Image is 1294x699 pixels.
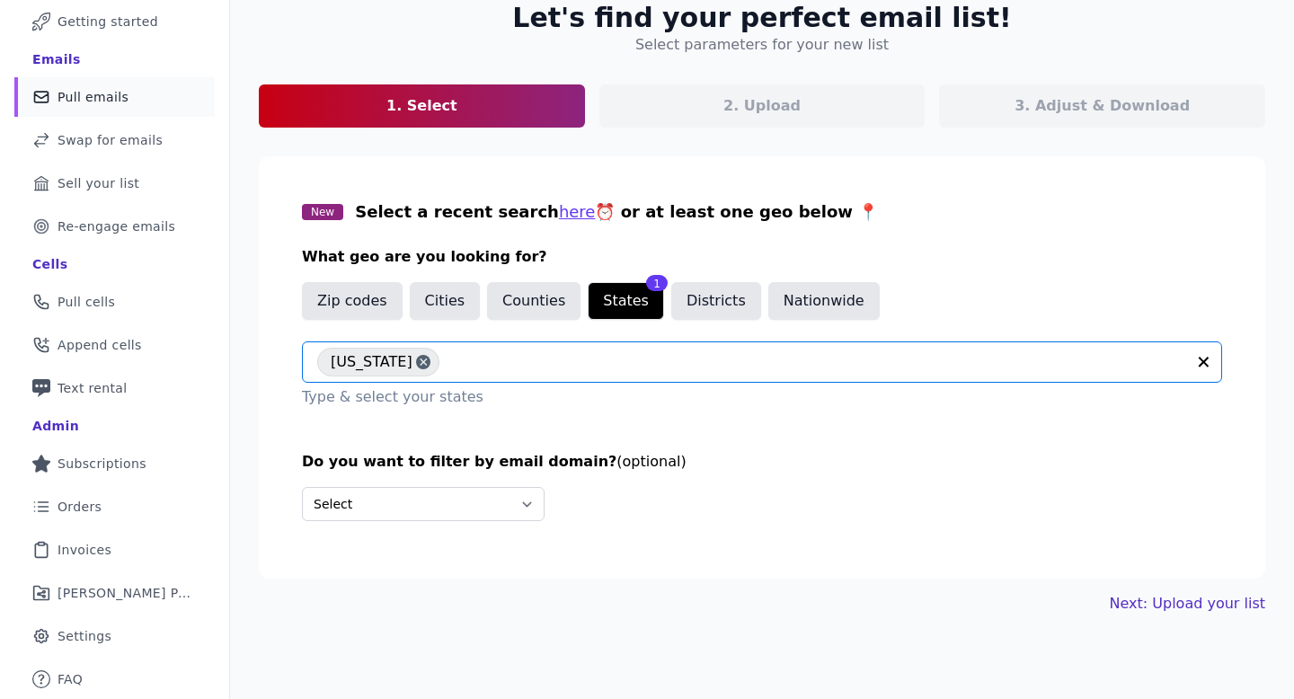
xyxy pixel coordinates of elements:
[58,174,139,192] span: Sell your list
[559,199,596,225] button: here
[58,455,146,473] span: Subscriptions
[14,120,215,160] a: Swap for emails
[14,444,215,483] a: Subscriptions
[14,325,215,365] a: Append cells
[331,348,412,376] span: [US_STATE]
[302,246,1222,268] h3: What geo are you looking for?
[302,453,616,470] span: Do you want to filter by email domain?
[635,34,889,56] h4: Select parameters for your new list
[32,50,81,68] div: Emails
[302,282,403,320] button: Zip codes
[616,453,686,470] span: (optional)
[14,616,215,656] a: Settings
[58,670,83,688] span: FAQ
[14,487,215,526] a: Orders
[14,77,215,117] a: Pull emails
[723,95,801,117] p: 2. Upload
[58,584,193,602] span: [PERSON_NAME] Performance
[386,95,457,117] p: 1. Select
[14,573,215,613] a: [PERSON_NAME] Performance
[302,386,1222,408] p: Type & select your states
[259,84,585,128] a: 1. Select
[1015,95,1190,117] p: 3. Adjust & Download
[14,368,215,408] a: Text rental
[32,417,79,435] div: Admin
[487,282,581,320] button: Counties
[671,282,761,320] button: Districts
[58,131,163,149] span: Swap for emails
[14,659,215,699] a: FAQ
[58,13,158,31] span: Getting started
[14,164,215,203] a: Sell your list
[58,293,115,311] span: Pull cells
[14,282,215,322] a: Pull cells
[14,530,215,570] a: Invoices
[58,627,111,645] span: Settings
[512,2,1011,34] h2: Let's find your perfect email list!
[58,498,102,516] span: Orders
[14,207,215,246] a: Re-engage emails
[410,282,481,320] button: Cities
[14,2,215,41] a: Getting started
[1110,593,1265,615] a: Next: Upload your list
[58,217,175,235] span: Re-engage emails
[646,275,668,291] div: 1
[58,379,128,397] span: Text rental
[32,255,67,273] div: Cells
[58,336,142,354] span: Append cells
[355,202,878,221] span: Select a recent search ⏰ or at least one geo below 📍
[768,282,880,320] button: Nationwide
[302,204,343,220] span: New
[58,88,129,106] span: Pull emails
[58,541,111,559] span: Invoices
[588,282,664,320] button: States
